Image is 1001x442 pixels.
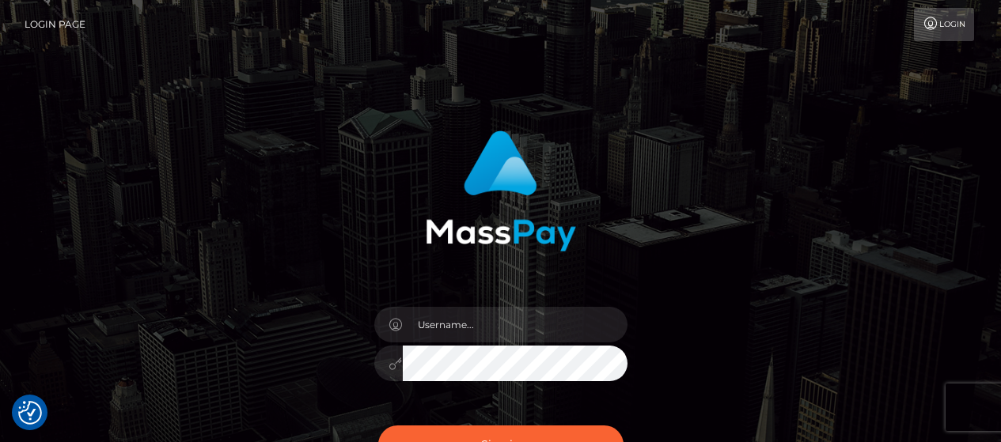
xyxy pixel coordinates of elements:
img: MassPay Login [426,130,576,251]
img: Revisit consent button [18,401,42,425]
button: Consent Preferences [18,401,42,425]
input: Username... [403,307,628,342]
a: Login [914,8,974,41]
a: Login Page [25,8,85,41]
